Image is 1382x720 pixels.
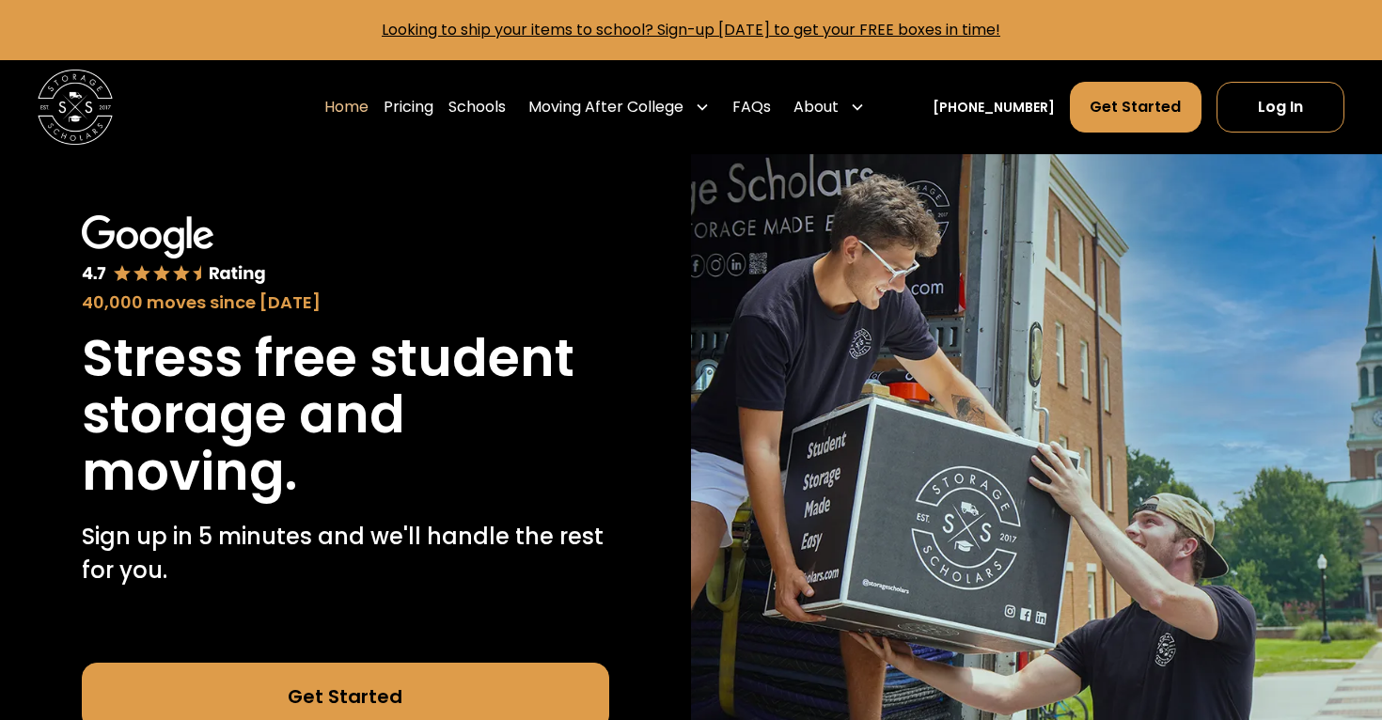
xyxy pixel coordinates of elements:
[786,81,872,133] div: About
[82,215,267,286] img: Google 4.7 star rating
[1070,82,1201,133] a: Get Started
[448,81,506,133] a: Schools
[324,81,369,133] a: Home
[82,290,609,315] div: 40,000 moves since [DATE]
[1217,82,1344,133] a: Log In
[521,81,717,133] div: Moving After College
[82,520,609,587] p: Sign up in 5 minutes and we'll handle the rest for you.
[793,96,839,118] div: About
[933,98,1055,117] a: [PHONE_NUMBER]
[82,330,609,501] h1: Stress free student storage and moving.
[38,70,113,145] img: Storage Scholars main logo
[528,96,683,118] div: Moving After College
[732,81,771,133] a: FAQs
[382,19,1000,40] a: Looking to ship your items to school? Sign-up [DATE] to get your FREE boxes in time!
[384,81,433,133] a: Pricing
